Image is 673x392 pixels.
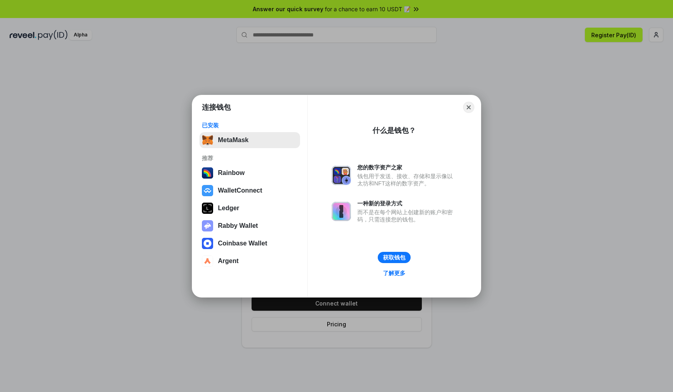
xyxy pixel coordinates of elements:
[218,240,267,247] div: Coinbase Wallet
[357,200,457,207] div: 一种新的登录方式
[357,209,457,223] div: 而不是在每个网站上创建新的账户和密码，只需连接您的钱包。
[202,167,213,179] img: svg+xml,%3Csvg%20width%3D%22120%22%20height%3D%22120%22%20viewBox%3D%220%200%20120%20120%22%20fil...
[332,166,351,185] img: svg+xml,%3Csvg%20xmlns%3D%22http%3A%2F%2Fwww.w3.org%2F2000%2Fsvg%22%20fill%3D%22none%22%20viewBox...
[202,238,213,249] img: svg+xml,%3Csvg%20width%3D%2228%22%20height%3D%2228%22%20viewBox%3D%220%200%2028%2028%22%20fill%3D...
[202,103,231,112] h1: 连接钱包
[202,255,213,267] img: svg+xml,%3Csvg%20width%3D%2228%22%20height%3D%2228%22%20viewBox%3D%220%200%2028%2028%22%20fill%3D...
[373,126,416,135] div: 什么是钱包？
[332,202,351,221] img: svg+xml,%3Csvg%20xmlns%3D%22http%3A%2F%2Fwww.w3.org%2F2000%2Fsvg%22%20fill%3D%22none%22%20viewBox...
[199,253,300,269] button: Argent
[202,122,298,129] div: 已安装
[218,205,239,212] div: Ledger
[378,252,411,263] button: 获取钱包
[202,220,213,231] img: svg+xml,%3Csvg%20xmlns%3D%22http%3A%2F%2Fwww.w3.org%2F2000%2Fsvg%22%20fill%3D%22none%22%20viewBox...
[199,235,300,251] button: Coinbase Wallet
[218,137,248,144] div: MetaMask
[199,200,300,216] button: Ledger
[218,222,258,229] div: Rabby Wallet
[199,132,300,148] button: MetaMask
[202,155,298,162] div: 推荐
[199,218,300,234] button: Rabby Wallet
[218,257,239,265] div: Argent
[357,173,457,187] div: 钱包用于发送、接收、存储和显示像以太坊和NFT这样的数字资产。
[383,254,405,261] div: 获取钱包
[463,102,474,113] button: Close
[202,203,213,214] img: svg+xml,%3Csvg%20xmlns%3D%22http%3A%2F%2Fwww.w3.org%2F2000%2Fsvg%22%20width%3D%2228%22%20height%3...
[218,187,262,194] div: WalletConnect
[199,183,300,199] button: WalletConnect
[218,169,245,177] div: Rainbow
[199,165,300,181] button: Rainbow
[202,135,213,146] img: svg+xml,%3Csvg%20fill%3D%22none%22%20height%3D%2233%22%20viewBox%3D%220%200%2035%2033%22%20width%...
[357,164,457,171] div: 您的数字资产之家
[383,269,405,277] div: 了解更多
[378,268,410,278] a: 了解更多
[202,185,213,196] img: svg+xml,%3Csvg%20width%3D%2228%22%20height%3D%2228%22%20viewBox%3D%220%200%2028%2028%22%20fill%3D...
